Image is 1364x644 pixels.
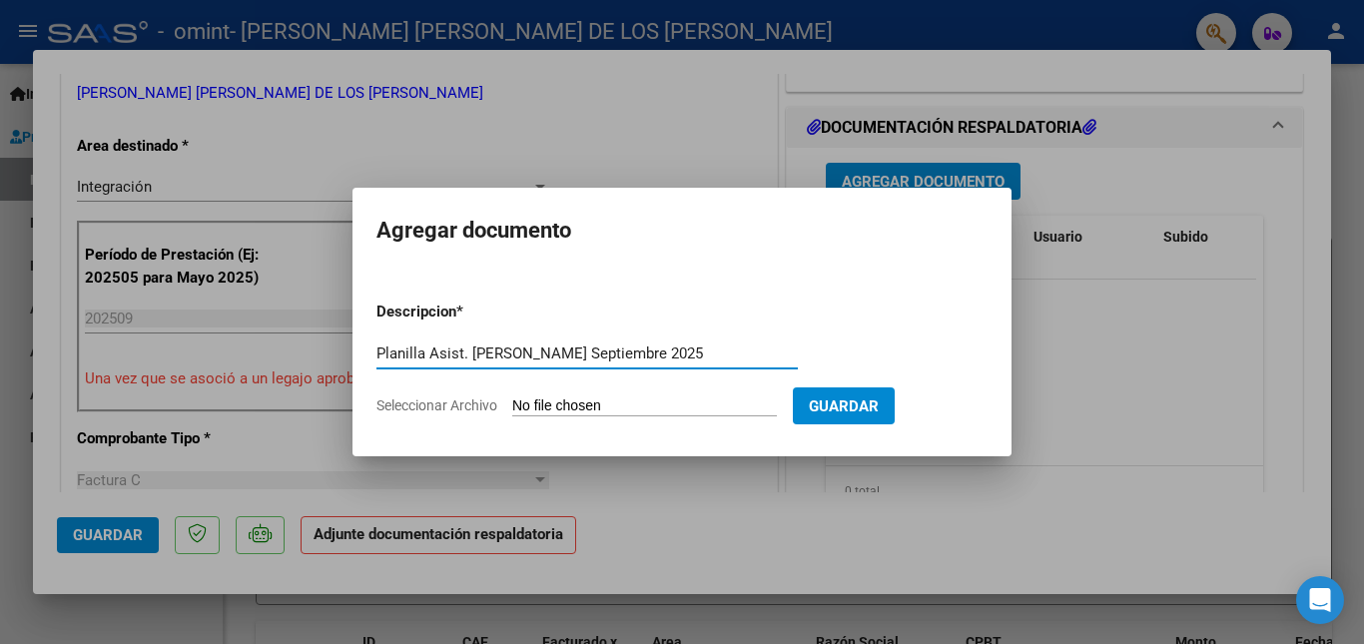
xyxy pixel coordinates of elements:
[376,301,560,323] p: Descripcion
[376,397,497,413] span: Seleccionar Archivo
[1296,576,1344,624] div: Open Intercom Messenger
[809,397,879,415] span: Guardar
[376,212,988,250] h2: Agregar documento
[793,387,895,424] button: Guardar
